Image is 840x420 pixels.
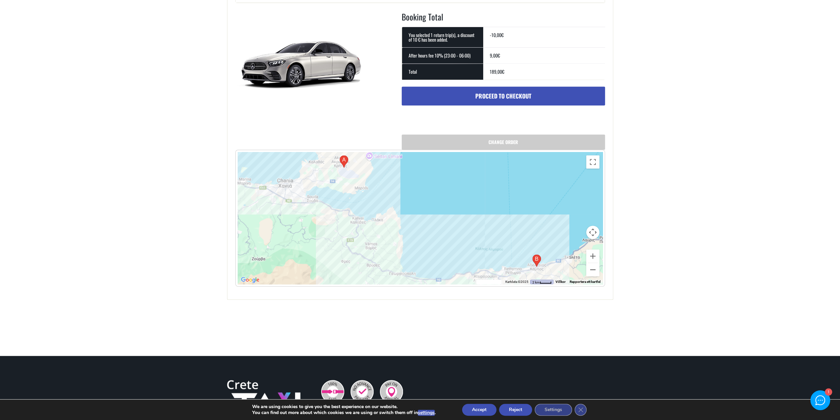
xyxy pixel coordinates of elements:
button: Zooma in [586,249,599,263]
th: You selected 1 return trip(s), a discount of 10 € has been added. [402,27,483,47]
span: € [502,68,504,75]
a: Öppna detta område i Google Maps (i ett nytt fönster) [239,276,261,284]
button: Reject [499,404,532,416]
button: Close GDPR Cookie Banner [575,404,587,416]
a: Change order [402,134,605,150]
button: Settings [535,404,572,416]
button: settings [418,410,435,416]
img: Taxi (4 passengers) Mercedes E Class [235,11,367,110]
bdi: 9,00 [490,52,500,59]
a: Proceed to checkout [402,87,605,106]
img: 100% Safe [321,380,344,403]
button: Accept [462,404,496,416]
iframe: Secure express checkout frame [400,109,503,127]
img: Google [239,276,261,284]
div: 1 [824,389,831,396]
img: Pay On Arrival [380,380,403,403]
div: Chanias internationella flygplats, National Road, EO Aerodromiou Soudas, Chania 731 00, Grekland [340,155,348,168]
span: Kartdata ©2025 [505,280,528,284]
button: Kortkommandon [476,280,501,284]
iframe: Secure express checkout frame [504,109,606,127]
th: Total [402,63,483,80]
bdi: 189,00 [490,68,504,75]
img: No Advance Payment [351,380,374,403]
h2: Booking Total [402,11,605,27]
div: Palea EO Rethimnou Irakliou 57, Adelianos Kampos 741 50, Grekland [532,254,541,267]
a: Villkor (öppnas i en ny flik) [555,280,566,284]
a: Rapportera ett kartfel [570,280,601,284]
span: € [498,52,500,59]
p: You can find out more about which cookies we are using or switch them off in . [252,410,436,416]
span: 2 km [532,281,540,284]
button: Kartskala: 2 km per 32 pixlar [530,280,554,284]
button: Aktivera och inaktivera helskärmsvy [586,155,599,169]
bdi: -10,00 [490,31,504,38]
button: Kamerakontroller för kartor [586,226,599,239]
th: After hours fee 10% (23:00 - 06:00) [402,47,483,63]
span: € [501,31,504,38]
button: Zooma ut [586,263,599,276]
p: We are using cookies to give you the best experience on our website. [252,404,436,410]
